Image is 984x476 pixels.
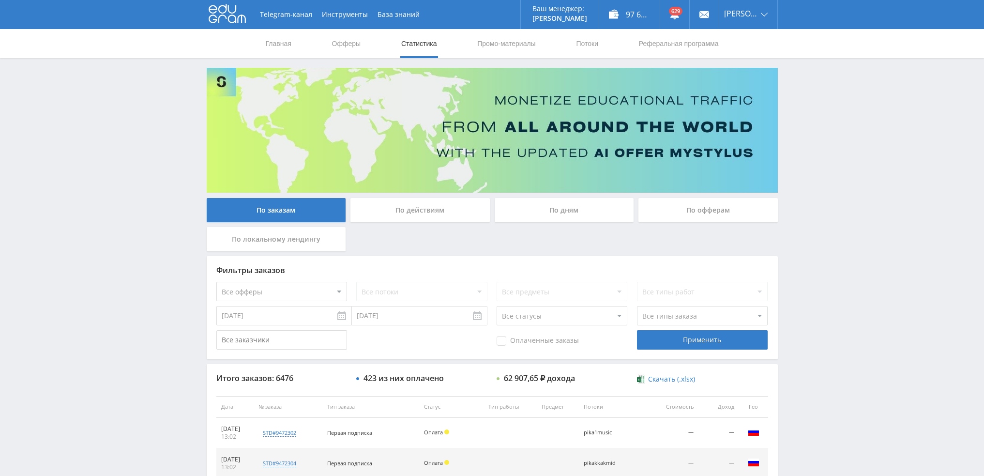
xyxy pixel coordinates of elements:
th: Тип работы [484,396,537,418]
a: Статистика [400,29,438,58]
div: Фильтры заказов [216,266,768,275]
span: [PERSON_NAME] [724,10,758,17]
th: Тип заказа [322,396,419,418]
div: По офферам [638,198,778,222]
a: Главная [265,29,292,58]
span: Первая подписка [327,460,372,467]
th: Дата [216,396,254,418]
div: std#9472302 [263,429,296,437]
th: Стоимость [649,396,698,418]
div: pikakkakmid [584,460,627,466]
a: Офферы [331,29,362,58]
div: 423 из них оплачено [363,374,444,383]
a: Скачать (.xlsx) [637,374,695,384]
img: rus.png [748,457,759,468]
td: — [698,418,739,448]
div: По действиям [350,198,490,222]
div: [DATE] [221,425,249,433]
span: Скачать (.xlsx) [648,375,695,383]
th: Потоки [579,396,649,418]
td: — [649,418,698,448]
div: 62 907,65 ₽ дохода [504,374,575,383]
th: Доход [698,396,739,418]
div: По заказам [207,198,346,222]
p: Ваш менеджер: [532,5,587,13]
div: Применить [637,330,768,350]
a: Промо-материалы [476,29,536,58]
div: Итого заказов: 6476 [216,374,347,383]
img: xlsx [637,374,645,384]
div: 13:02 [221,463,249,471]
a: Реферальная программа [638,29,720,58]
th: № заказа [254,396,322,418]
span: Оплата [424,429,443,436]
div: [DATE] [221,456,249,463]
span: Холд [444,460,449,465]
span: Оплаченные заказы [497,336,579,346]
div: 13:02 [221,433,249,441]
div: По локальному лендингу [207,227,346,251]
input: Все заказчики [216,330,347,350]
span: Оплата [424,459,443,466]
div: std#9472304 [263,460,296,467]
div: По дням [495,198,634,222]
div: pika1music [584,430,627,436]
th: Предмет [537,396,579,418]
img: rus.png [748,426,759,438]
th: Статус [419,396,484,418]
span: Холд [444,430,449,434]
img: Banner [207,68,778,193]
a: Потоки [575,29,599,58]
p: [PERSON_NAME] [532,15,587,22]
th: Гео [739,396,768,418]
span: Первая подписка [327,429,372,436]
